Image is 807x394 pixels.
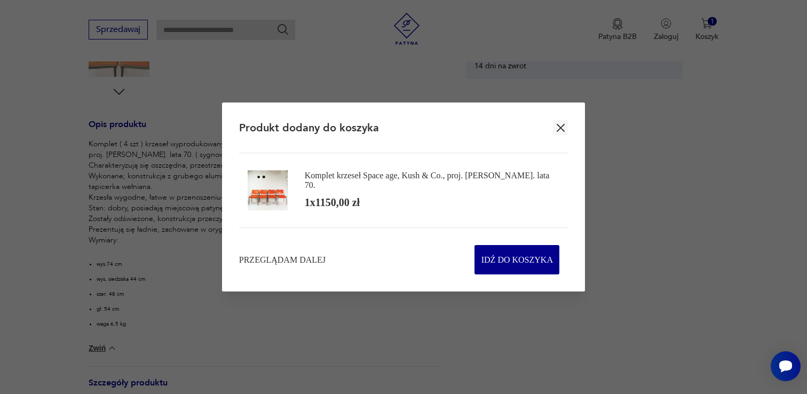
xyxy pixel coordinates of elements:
img: Zdjęcie produktu [248,170,288,210]
span: Idź do koszyka [481,246,553,274]
button: Idź do koszyka [474,245,559,274]
h2: Produkt dodany do koszyka [239,121,379,135]
div: 1 x 1150,00 zł [305,195,360,210]
button: Przeglądam dalej [239,254,326,266]
iframe: Smartsupp widget button [771,351,801,381]
div: Komplet krzeseł Space age, Kush & Co., proj. [PERSON_NAME]. lata 70. [305,171,559,190]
